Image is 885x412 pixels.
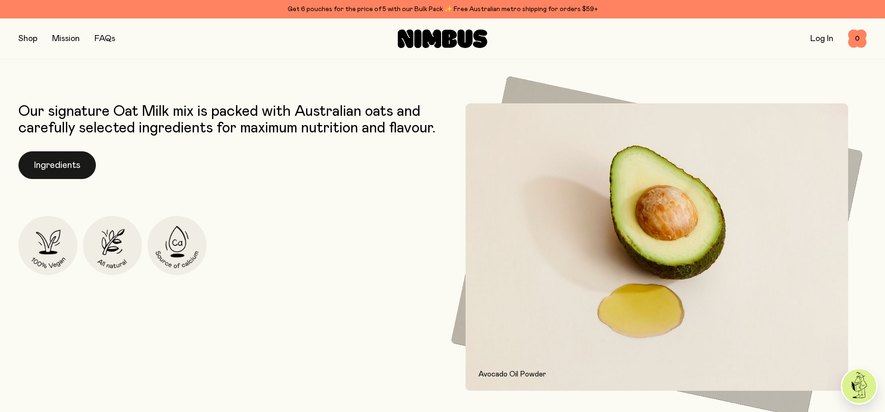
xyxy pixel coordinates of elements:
img: agent [842,369,876,403]
p: Our signature Oat Milk mix is packed with Australian oats and carefully selected ingredients for ... [18,103,438,137]
a: FAQs [94,35,115,43]
a: Mission [52,35,80,43]
p: Avocado Oil Powder [478,369,835,380]
a: Log In [810,35,833,43]
div: Get 6 pouches for the price of 5 with our Bulk Pack ✨ Free Australian metro shipping for orders $59+ [18,4,867,15]
button: 0 [848,30,867,48]
img: Avocado and avocado oil [466,103,848,391]
button: Ingredients [18,151,96,179]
